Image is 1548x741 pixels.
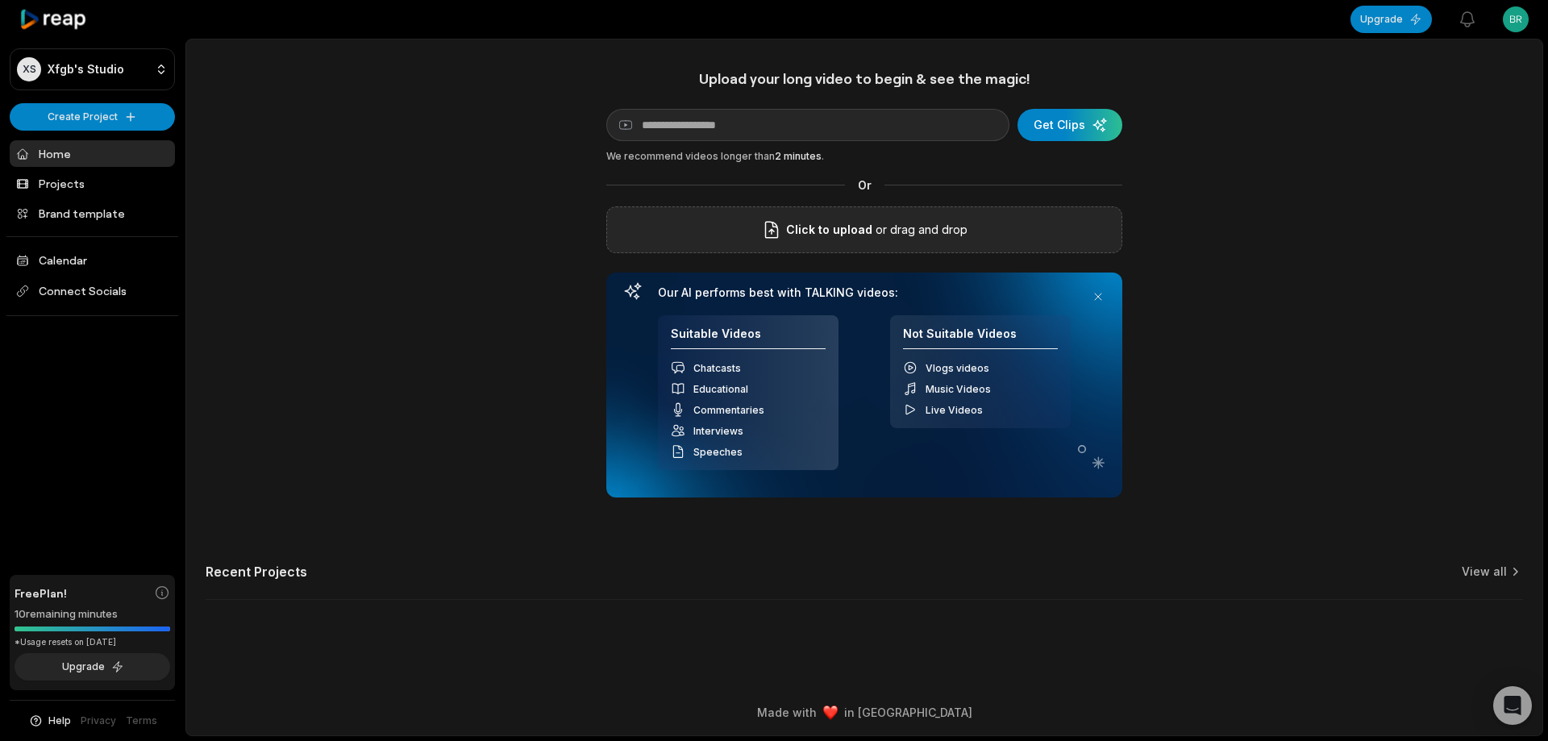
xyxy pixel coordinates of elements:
[1493,686,1532,725] div: Open Intercom Messenger
[926,383,991,395] span: Music Videos
[926,404,983,416] span: Live Videos
[201,704,1528,721] div: Made with in [GEOGRAPHIC_DATA]
[903,327,1058,350] h4: Not Suitable Videos
[10,200,175,227] a: Brand template
[81,714,116,728] a: Privacy
[126,714,157,728] a: Terms
[658,285,1071,300] h3: Our AI performs best with TALKING videos:
[48,714,71,728] span: Help
[845,177,884,194] span: Or
[606,69,1122,88] h1: Upload your long video to begin & see the magic!
[823,706,838,720] img: heart emoji
[1350,6,1432,33] button: Upgrade
[693,404,764,416] span: Commentaries
[10,277,175,306] span: Connect Socials
[10,103,175,131] button: Create Project
[872,220,967,239] p: or drag and drop
[693,425,743,437] span: Interviews
[28,714,71,728] button: Help
[206,564,307,580] h2: Recent Projects
[48,62,124,77] p: Xfgb's Studio
[693,362,741,374] span: Chatcasts
[786,220,872,239] span: Click to upload
[10,170,175,197] a: Projects
[10,247,175,273] a: Calendar
[1017,109,1122,141] button: Get Clips
[606,149,1122,164] div: We recommend videos longer than .
[693,383,748,395] span: Educational
[17,57,41,81] div: XS
[15,606,170,622] div: 10 remaining minutes
[671,327,826,350] h4: Suitable Videos
[15,585,67,602] span: Free Plan!
[15,653,170,681] button: Upgrade
[10,140,175,167] a: Home
[1462,564,1507,580] a: View all
[775,150,822,162] span: 2 minutes
[15,636,170,648] div: *Usage resets on [DATE]
[693,446,743,458] span: Speeches
[926,362,989,374] span: Vlogs videos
